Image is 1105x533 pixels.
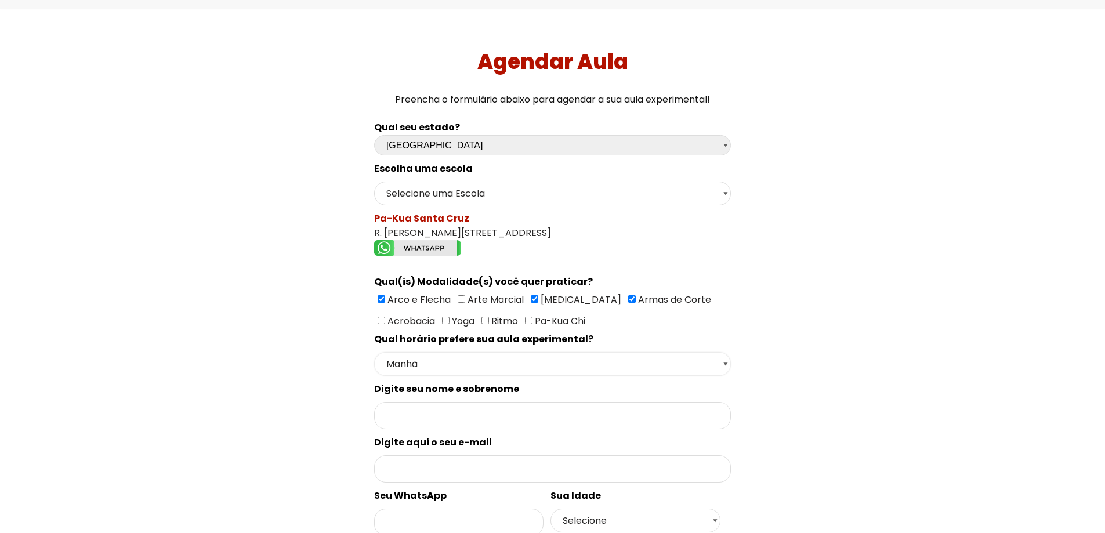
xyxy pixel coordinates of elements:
[481,317,489,324] input: Ritmo
[374,162,473,175] spam: Escolha uma escola
[374,275,593,288] spam: Qual(is) Modalidade(s) você quer praticar?
[525,317,532,324] input: Pa-Kua Chi
[532,314,585,328] span: Pa-Kua Chi
[628,295,636,303] input: Armas de Corte
[374,382,519,396] spam: Digite seu nome e sobrenome
[374,489,447,502] spam: Seu WhatsApp
[385,293,451,306] span: Arco e Flecha
[374,212,469,225] spam: Pa-Kua Santa Cruz
[5,49,1101,74] h1: Agendar Aula
[636,293,711,306] span: Armas de Corte
[489,314,518,328] span: Ritmo
[378,317,385,324] input: Acrobacia
[5,92,1101,107] p: Preencha o formulário abaixo para agendar a sua aula experimental!
[374,211,731,260] div: R. [PERSON_NAME][STREET_ADDRESS]
[385,314,435,328] span: Acrobacia
[374,121,460,134] b: Qual seu estado?
[465,293,524,306] span: Arte Marcial
[450,314,474,328] span: Yoga
[538,293,621,306] span: [MEDICAL_DATA]
[442,317,450,324] input: Yoga
[458,295,465,303] input: Arte Marcial
[531,295,538,303] input: [MEDICAL_DATA]
[374,332,593,346] spam: Qual horário prefere sua aula experimental?
[374,240,461,256] img: whatsapp
[550,489,601,502] spam: Sua Idade
[374,436,492,449] spam: Digite aqui o seu e-mail
[378,295,385,303] input: Arco e Flecha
